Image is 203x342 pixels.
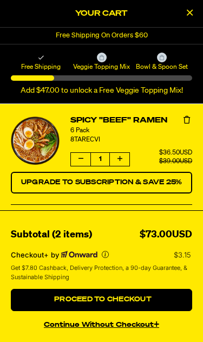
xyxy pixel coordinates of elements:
[11,230,92,240] span: Subtotal (2 items)
[51,296,152,303] span: Proceed to Checkout
[11,250,49,259] span: Checkout+
[174,250,192,259] p: $3.15
[181,115,192,126] button: Remove Spicy "Beef" Ramen
[61,251,97,259] a: Powered by Onward
[71,153,90,166] button: Decrease quantity of Spicy "Beef" Ramen
[70,135,192,145] div: 8TARECVI
[11,117,60,165] a: View details for Spicy "Beef" Ramen
[70,126,192,135] div: 6 Pack
[140,227,192,243] div: $73.00USD
[133,62,191,71] span: Bowl & Spoon Set
[181,5,198,22] button: Close Cart
[102,251,109,258] button: More info
[11,289,192,311] button: Proceed to Checkout
[11,86,192,95] div: Add $47.00 to unlock a Free Veggie Topping Mix!
[110,153,129,166] button: Increase quantity of Spicy "Beef" Ramen
[11,117,60,165] img: Spicy "Beef" Ramen
[11,104,192,204] li: product
[73,62,130,71] span: Veggie Topping Mix
[12,62,70,71] span: Free Shipping
[159,158,192,165] span: $39.00USD
[11,204,192,317] li: product
[70,115,192,126] a: Spicy "Beef" Ramen
[21,179,182,186] span: Upgrade to Subscription & Save 25%
[11,263,190,281] span: Get $7.80 Cashback, Delivery Protection, a 90-day Guarantee, & Sustainable Shipping
[90,153,110,166] span: 1
[51,250,59,259] span: by
[11,243,192,289] section: Checkout+
[159,150,192,156] span: $36.50USD
[11,315,192,331] button: continue without Checkout+
[11,5,192,22] h2: Your Cart
[11,172,192,193] button: Switch Spicy "Beef" Ramen to a Subscription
